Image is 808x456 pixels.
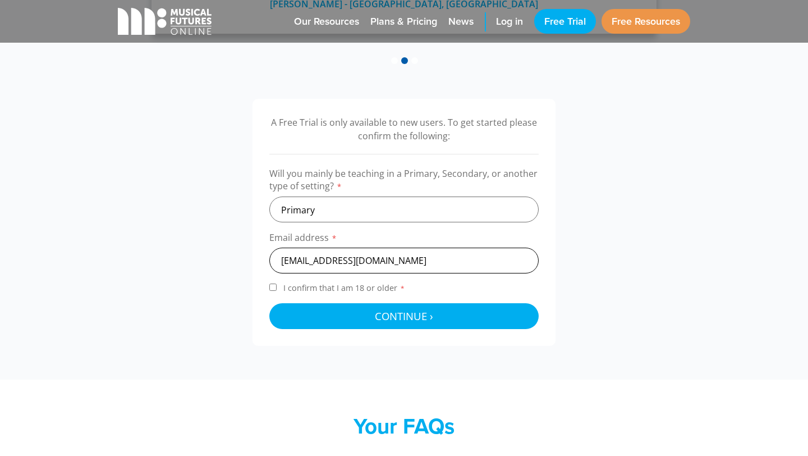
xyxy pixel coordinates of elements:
[602,9,690,34] a: Free Resources
[185,413,623,439] h2: Your FAQs
[534,9,596,34] a: Free Trial
[448,14,474,29] span: News
[269,284,277,291] input: I confirm that I am 18 or older*
[370,14,437,29] span: Plans & Pricing
[281,282,407,293] span: I confirm that I am 18 or older
[294,14,359,29] span: Our Resources
[269,231,539,248] label: Email address
[269,167,539,197] label: Will you mainly be teaching in a Primary, Secondary, or another type of setting?
[269,303,539,329] button: Continue ›
[375,309,433,323] span: Continue ›
[496,14,523,29] span: Log in
[269,116,539,143] p: A Free Trial is only available to new users. To get started please confirm the following:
